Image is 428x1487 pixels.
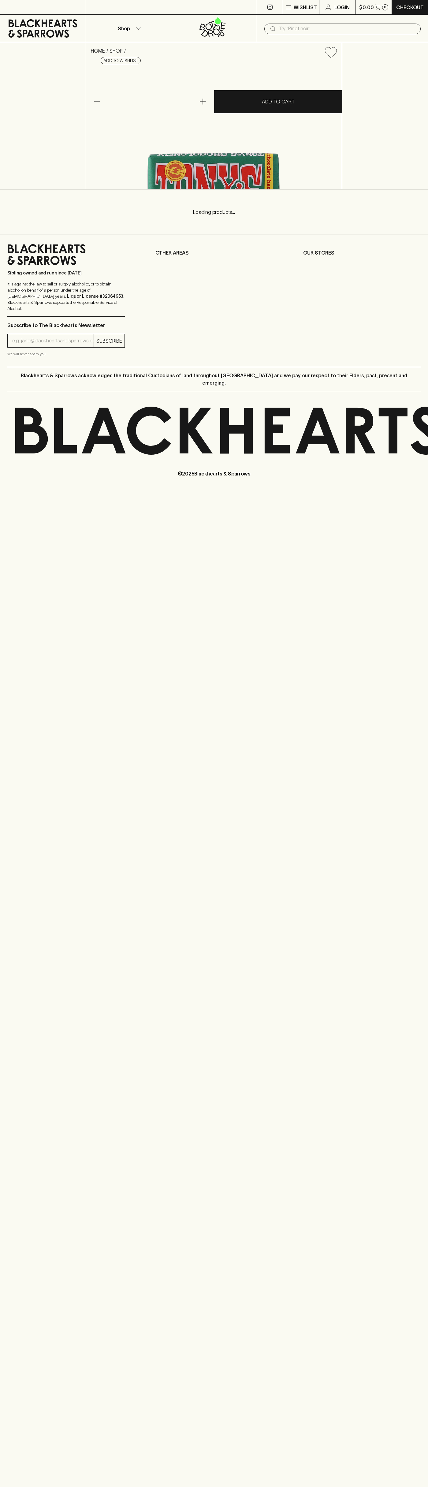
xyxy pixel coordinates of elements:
[110,48,123,54] a: SHOP
[396,4,424,11] p: Checkout
[12,336,94,346] input: e.g. jane@blackheartsandsparrows.com.au
[118,25,130,32] p: Shop
[334,4,350,11] p: Login
[86,15,171,42] button: Shop
[279,24,416,34] input: Try "Pinot noir"
[7,351,125,357] p: We will never spam you
[359,4,374,11] p: $0.00
[7,270,125,276] p: Sibling owned and run since [DATE]
[7,322,125,329] p: Subscribe to The Blackhearts Newsletter
[303,249,421,256] p: OUR STORES
[91,48,105,54] a: HOME
[67,294,123,299] strong: Liquor License #32064953
[86,63,342,189] img: 80123.png
[384,6,386,9] p: 0
[96,337,122,345] p: SUBSCRIBE
[322,45,339,60] button: Add to wishlist
[86,4,91,11] p: ⠀
[155,249,273,256] p: OTHER AREAS
[12,372,416,386] p: Blackhearts & Sparrows acknowledges the traditional Custodians of land throughout [GEOGRAPHIC_DAT...
[214,90,342,113] button: ADD TO CART
[94,334,125,347] button: SUBSCRIBE
[7,281,125,311] p: It is against the law to sell or supply alcohol to, or to obtain alcohol on behalf of a person un...
[6,208,422,216] p: Loading products...
[262,98,295,105] p: ADD TO CART
[294,4,317,11] p: Wishlist
[101,57,141,64] button: Add to wishlist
